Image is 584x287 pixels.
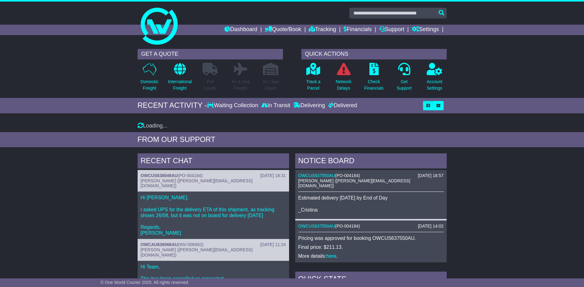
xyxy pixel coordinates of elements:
p: Pricing was approved for booking OWCUS637550AU. [298,235,444,241]
div: Waiting Collection [207,102,260,109]
span: [PERSON_NAME] ([PERSON_NAME][EMAIL_ADDRESS][DOMAIN_NAME]) [141,247,253,257]
div: ( ) [298,173,444,178]
a: DomesticFreight [140,63,159,95]
p: Full Loads [203,79,218,91]
div: [DATE] 18:31 [260,173,286,178]
a: OWCUS637550AU [298,224,335,228]
div: Delivered [327,102,357,109]
div: In Transit [260,102,292,109]
div: QUICK ACTIONS [301,49,447,59]
a: Financials [344,25,372,35]
div: ( ) [141,173,286,178]
p: Final price: $211.13. [298,244,444,250]
p: More details: . [298,253,444,259]
a: OWCAU636066AU [141,242,178,247]
p: Estimated delivery [DATE] by End of Day _Cristina [298,195,444,213]
span: PO-004184 [336,173,359,178]
p: Account Settings [427,79,442,91]
a: OWCUS638549AU [141,173,178,178]
a: GetSupport [396,63,412,95]
a: OWCUS637550AU [298,173,335,178]
div: ( ) [298,224,444,229]
div: FROM OUR SUPPORT [138,135,447,144]
p: Network Delays [336,79,351,91]
a: InternationalFreight [168,63,192,95]
div: RECENT ACTIVITY - [138,101,207,110]
div: RECENT CHAT [138,153,289,170]
div: Loading... [138,123,447,129]
div: NOTICE BOARD [295,153,447,170]
span: INV-006662 [179,242,202,247]
p: Domestic Freight [140,79,158,91]
a: AccountSettings [426,63,443,95]
div: GET A QUOTE [138,49,283,59]
span: PO-004184 [336,224,359,228]
a: Dashboard [224,25,257,35]
p: International Freight [168,79,192,91]
span: © One World Courier 2025. All rights reserved. [100,280,189,285]
a: Quote/Book [265,25,301,35]
p: Air & Sea Freight [232,79,250,91]
div: [DATE] 18:57 [418,173,443,178]
p: Check Financials [364,79,384,91]
a: here [326,253,336,259]
a: Tracking [309,25,336,35]
p: Hi [PERSON_NAME], I asked UPS for the delivery ETA of this shipment, as tracking shows 26/08, but... [141,195,286,236]
p: Track a Parcel [306,79,320,91]
div: Delivering [292,102,327,109]
div: ( ) [141,242,286,247]
p: Get Support [397,79,412,91]
div: [DATE] 11:24 [260,242,286,247]
span: [PERSON_NAME] ([PERSON_NAME][EMAIL_ADDRESS][DOMAIN_NAME]) [141,178,253,188]
a: CheckFinancials [364,63,384,95]
a: Track aParcel [306,63,321,95]
a: NetworkDelays [335,63,352,95]
a: Settings [412,25,439,35]
span: [PERSON_NAME] ([PERSON_NAME][EMAIL_ADDRESS][DOMAIN_NAME]) [298,178,410,188]
div: [DATE] 14:02 [418,224,443,229]
a: Support [379,25,404,35]
p: Air / Sea Depot [263,79,279,91]
span: PO-004184 [179,173,201,178]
